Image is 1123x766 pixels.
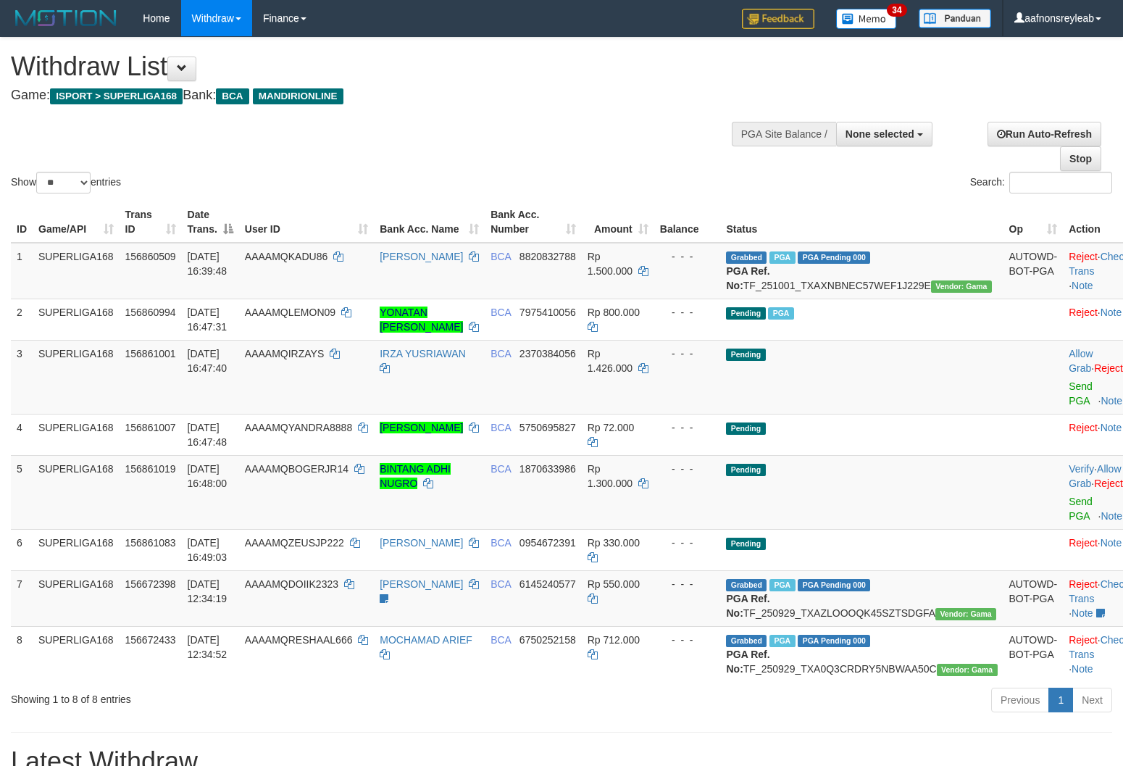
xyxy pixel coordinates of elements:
[1069,422,1098,433] a: Reject
[1003,243,1064,299] td: AUTOWD-BOT-PGA
[1069,463,1094,475] a: Verify
[380,348,466,359] a: IRZA YUSRIAWAN
[1101,307,1122,318] a: Note
[937,664,998,676] span: Vendor URL: https://trx31.1velocity.biz
[588,422,635,433] span: Rp 72.000
[245,348,324,359] span: AAAAMQIRZAYS
[11,529,33,570] td: 6
[490,578,511,590] span: BCA
[660,462,715,476] div: - - -
[380,251,463,262] a: [PERSON_NAME]
[519,422,576,433] span: Copy 5750695827 to clipboard
[182,201,239,243] th: Date Trans.: activate to sort column descending
[490,634,511,646] span: BCA
[588,348,633,374] span: Rp 1.426.000
[1072,280,1093,291] a: Note
[125,578,176,590] span: 156672398
[374,201,485,243] th: Bank Acc. Name: activate to sort column ascending
[11,243,33,299] td: 1
[188,463,227,489] span: [DATE] 16:48:00
[988,122,1101,146] a: Run Auto-Refresh
[380,307,463,333] a: YONATAN [PERSON_NAME]
[1101,395,1123,407] a: Note
[1069,307,1098,318] a: Reject
[1003,626,1064,682] td: AUTOWD-BOT-PGA
[490,422,511,433] span: BCA
[1069,348,1094,374] span: ·
[11,686,457,707] div: Showing 1 to 8 of 8 entries
[769,635,795,647] span: Marked by aafsoycanthlai
[245,578,338,590] span: AAAAMQDOIIK2323
[380,578,463,590] a: [PERSON_NAME]
[660,420,715,435] div: - - -
[33,414,120,455] td: SUPERLIGA168
[11,626,33,682] td: 8
[239,201,374,243] th: User ID: activate to sort column ascending
[33,529,120,570] td: SUPERLIGA168
[11,201,33,243] th: ID
[1069,537,1098,549] a: Reject
[588,537,640,549] span: Rp 330.000
[33,299,120,340] td: SUPERLIGA168
[490,348,511,359] span: BCA
[726,649,769,675] b: PGA Ref. No:
[1072,688,1112,712] a: Next
[519,537,576,549] span: Copy 0954672391 to clipboard
[732,122,836,146] div: PGA Site Balance /
[1101,537,1122,549] a: Note
[1003,570,1064,626] td: AUTOWD-BOT-PGA
[1069,348,1093,374] a: Allow Grab
[245,422,352,433] span: AAAAMQYANDRA8888
[588,463,633,489] span: Rp 1.300.000
[33,570,120,626] td: SUPERLIGA168
[11,88,734,103] h4: Game: Bank:
[970,172,1112,193] label: Search:
[660,536,715,550] div: - - -
[245,307,335,318] span: AAAAMQLEMON09
[188,422,227,448] span: [DATE] 16:47:48
[798,251,870,264] span: PGA Pending
[654,201,721,243] th: Balance
[11,172,121,193] label: Show entries
[125,422,176,433] span: 156861007
[726,538,765,550] span: Pending
[720,626,1003,682] td: TF_250929_TXA0Q3CRDRY5NBWAA50C
[769,251,795,264] span: Marked by aafsoycanthlai
[490,463,511,475] span: BCA
[11,299,33,340] td: 2
[1069,578,1098,590] a: Reject
[726,579,767,591] span: Grabbed
[769,579,795,591] span: Marked by aafsoycanthlai
[490,251,511,262] span: BCA
[1009,172,1112,193] input: Search:
[919,9,991,28] img: panduan.png
[798,579,870,591] span: PGA Pending
[726,422,765,435] span: Pending
[726,464,765,476] span: Pending
[726,635,767,647] span: Grabbed
[188,537,227,563] span: [DATE] 16:49:03
[720,570,1003,626] td: TF_250929_TXAZLOOOQK45SZTSDGFA
[660,633,715,647] div: - - -
[588,634,640,646] span: Rp 712.000
[588,251,633,277] span: Rp 1.500.000
[125,307,176,318] span: 156860994
[1069,634,1098,646] a: Reject
[726,251,767,264] span: Grabbed
[11,414,33,455] td: 4
[1069,463,1121,489] span: ·
[726,265,769,291] b: PGA Ref. No:
[188,578,227,604] span: [DATE] 12:34:19
[1072,663,1093,675] a: Note
[188,307,227,333] span: [DATE] 16:47:31
[245,634,353,646] span: AAAAMQRESHAAL666
[125,251,176,262] span: 156860509
[1069,463,1121,489] a: Allow Grab
[887,4,906,17] span: 34
[836,122,932,146] button: None selected
[125,537,176,549] span: 156861083
[1048,688,1073,712] a: 1
[519,307,576,318] span: Copy 7975410056 to clipboard
[836,9,897,29] img: Button%20Memo.svg
[588,307,640,318] span: Rp 800.000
